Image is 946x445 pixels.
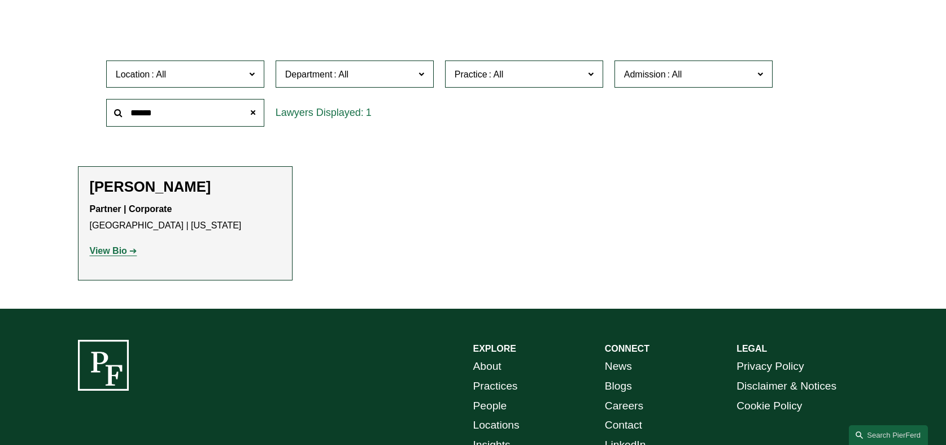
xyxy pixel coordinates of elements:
[736,377,836,396] a: Disclaimer & Notices
[366,107,372,118] span: 1
[285,70,333,79] span: Department
[736,357,804,377] a: Privacy Policy
[90,201,281,234] p: [GEOGRAPHIC_DATA] | [US_STATE]
[90,178,281,196] h2: [PERSON_NAME]
[736,344,767,353] strong: LEGAL
[455,70,487,79] span: Practice
[473,377,518,396] a: Practices
[605,416,642,435] a: Contact
[473,357,502,377] a: About
[90,204,172,214] strong: Partner | Corporate
[473,344,516,353] strong: EXPLORE
[736,396,802,416] a: Cookie Policy
[116,70,150,79] span: Location
[605,344,649,353] strong: CONNECT
[473,396,507,416] a: People
[473,416,520,435] a: Locations
[605,396,643,416] a: Careers
[90,246,127,256] strong: View Bio
[605,357,632,377] a: News
[90,246,137,256] a: View Bio
[849,425,928,445] a: Search this site
[624,70,666,79] span: Admission
[605,377,632,396] a: Blogs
